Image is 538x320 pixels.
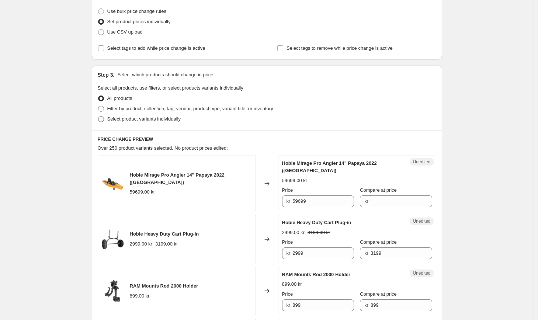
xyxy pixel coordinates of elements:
[360,239,397,245] span: Compare at price
[282,160,377,173] span: Hobie Mirage Pro Angler 14" Papaya 2022 ([GEOGRAPHIC_DATA])
[130,188,155,196] div: 59699.00 kr
[117,71,213,79] p: Select which products should change in price
[98,136,436,142] h6: PRICE CHANGE PREVIEW
[107,95,132,101] span: All products
[107,45,205,51] span: Select tags to add while price change is active
[282,177,308,184] div: 59699.00 kr
[155,240,178,248] strike: 3199.00 kr
[287,302,291,308] span: kr
[364,302,368,308] span: kr
[287,250,291,256] span: kr
[360,291,397,297] span: Compare at price
[282,239,293,245] span: Price
[360,187,397,193] span: Compare at price
[282,281,302,288] div: 899.00 kr
[282,187,293,193] span: Price
[287,45,393,51] span: Select tags to remove while price change is active
[102,280,124,302] img: rodholder2000_80x.jpg
[282,272,351,277] span: RAM Mounts Rod 2000 Holder
[308,229,330,236] strike: 3199.00 kr
[102,173,124,195] img: PRO-ANGLER-14--PAYAPAYA-ORANGE_80x.jpg
[413,270,430,276] span: Unedited
[364,250,368,256] span: kr
[98,85,243,91] span: Select all products, use filters, or select products variants individually
[413,159,430,165] span: Unedited
[102,228,124,250] img: hobiehvyduty_80x.jpg
[107,8,166,14] span: Use bulk price change rules
[130,172,225,185] span: Hobie Mirage Pro Angler 14" Papaya 2022 ([GEOGRAPHIC_DATA])
[282,291,293,297] span: Price
[107,29,143,35] span: Use CSV upload
[130,240,152,248] div: 2999.00 kr
[287,198,291,204] span: kr
[413,218,430,224] span: Unedited
[98,71,115,79] h2: Step 3.
[130,231,199,237] span: Hobie Heavy Duty Cart Plug-in
[130,292,150,300] div: 899.00 kr
[130,283,198,289] span: RAM Mounts Rod 2000 Holder
[364,198,368,204] span: kr
[282,229,305,236] div: 2999.00 kr
[282,220,351,225] span: Hobie Heavy Duty Cart Plug-in
[107,19,171,24] span: Set product prices individually
[107,106,273,111] span: Filter by product, collection, tag, vendor, product type, variant title, or inventory
[98,145,228,151] span: Over 250 product variants selected. No product prices edited:
[107,116,181,122] span: Select product variants individually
